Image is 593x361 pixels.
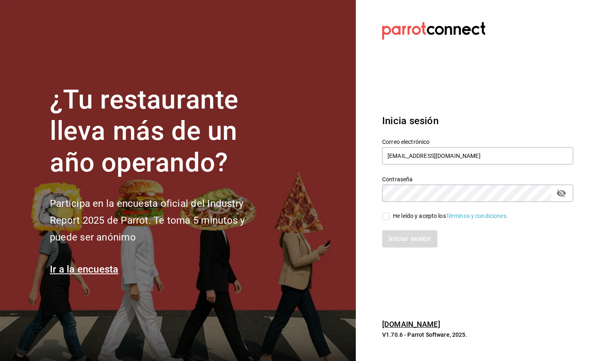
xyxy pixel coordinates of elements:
[50,264,119,275] a: Ir a la encuesta
[446,213,508,219] a: Términos y condiciones.
[554,186,568,200] button: passwordField
[382,139,573,144] label: Correo electrónico
[393,212,508,220] div: He leído y acepto los
[382,176,573,182] label: Contraseña
[382,147,573,164] input: Ingresa tu correo electrónico
[50,84,272,179] h1: ¿Tu restaurante lleva más de un año operando?
[382,113,573,128] h3: Inicia sesión
[50,195,272,245] h2: Participa en la encuesta oficial del Industry Report 2025 de Parrot. Te toma 5 minutos y puede se...
[382,320,440,329] a: [DOMAIN_NAME]
[382,331,573,339] p: V1.70.6 - Parrot Software, 2025.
